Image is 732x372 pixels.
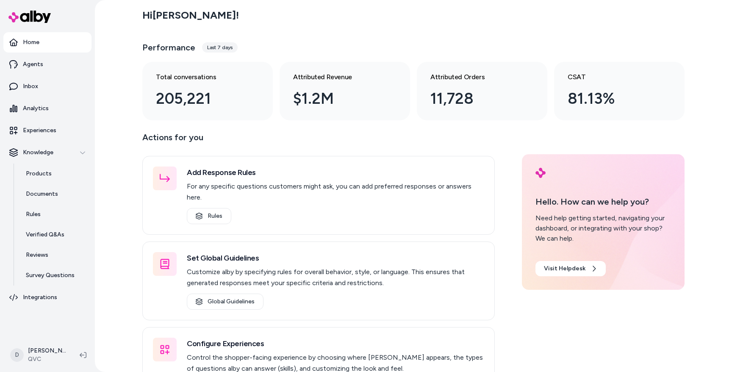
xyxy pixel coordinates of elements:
a: Total conversations 205,221 [142,62,273,120]
a: Products [17,164,91,184]
h3: Configure Experiences [187,338,484,350]
a: Verified Q&As [17,225,91,245]
p: Agents [23,60,43,69]
img: alby Logo [8,11,51,23]
a: Documents [17,184,91,204]
button: Knowledge [3,142,91,163]
a: CSAT 81.13% [554,62,685,120]
a: Attributed Orders 11,728 [417,62,547,120]
p: [PERSON_NAME] [28,347,66,355]
p: Experiences [23,126,56,135]
a: Global Guidelines [187,294,263,310]
h3: Set Global Guidelines [187,252,484,264]
h2: Hi [PERSON_NAME] ! [142,9,239,22]
a: Inbox [3,76,91,97]
a: Reviews [17,245,91,265]
p: For any specific questions customers might ask, you can add preferred responses or answers here. [187,181,484,203]
img: alby Logo [535,168,546,178]
p: Products [26,169,52,178]
div: 11,728 [430,87,520,110]
a: Experiences [3,120,91,141]
div: Need help getting started, navigating your dashboard, or integrating with your shop? We can help. [535,213,671,244]
p: Inbox [23,82,38,91]
p: Integrations [23,293,57,302]
div: Last 7 days [202,42,238,53]
p: Rules [26,210,41,219]
h3: Total conversations [156,72,246,82]
p: Home [23,38,39,47]
p: Reviews [26,251,48,259]
p: Knowledge [23,148,53,157]
span: D [10,348,24,362]
a: Rules [187,208,231,224]
p: Actions for you [142,130,495,151]
p: Analytics [23,104,49,113]
p: Verified Q&As [26,230,64,239]
a: Home [3,32,91,53]
a: Visit Helpdesk [535,261,606,276]
div: $1.2M [293,87,383,110]
a: Analytics [3,98,91,119]
h3: Attributed Revenue [293,72,383,82]
button: D[PERSON_NAME]QVC [5,341,73,369]
h3: CSAT [568,72,657,82]
div: 205,221 [156,87,246,110]
h3: Attributed Orders [430,72,520,82]
h3: Add Response Rules [187,167,484,178]
p: Customize alby by specifying rules for overall behavior, style, or language. This ensures that ge... [187,267,484,289]
p: Survey Questions [26,271,75,280]
span: QVC [28,355,66,364]
p: Hello. How can we help you? [535,195,671,208]
p: Documents [26,190,58,198]
a: Agents [3,54,91,75]
a: Rules [17,204,91,225]
a: Integrations [3,287,91,308]
div: 81.13% [568,87,657,110]
h3: Performance [142,42,195,53]
a: Attributed Revenue $1.2M [280,62,410,120]
a: Survey Questions [17,265,91,286]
